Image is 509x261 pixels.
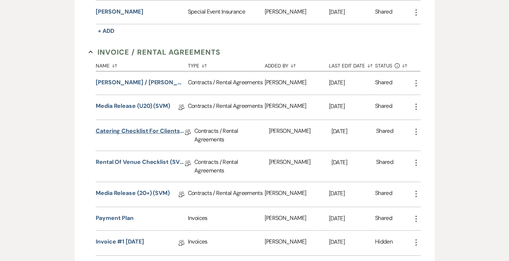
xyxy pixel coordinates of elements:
span: Status [375,63,392,68]
div: [PERSON_NAME] [265,207,329,230]
a: Invoice #1 [DATE] [96,237,144,249]
button: Name [96,57,188,71]
div: Invoices [188,231,265,255]
div: Shared [375,7,392,17]
p: [DATE] [331,158,376,167]
div: Contracts / Rental Agreements [188,95,265,120]
button: Invoice / Rental Agreements [89,47,220,57]
div: Special Event Insurance [188,1,265,24]
a: Media Release (20+) (SVM) [96,189,170,200]
a: Catering Checklist for Clients (SVM) [96,127,185,138]
div: [PERSON_NAME] [269,120,331,151]
p: [DATE] [329,7,375,17]
p: [DATE] [329,237,375,247]
button: [PERSON_NAME] / [PERSON_NAME] Wedding (1am end) [96,78,185,87]
button: [PERSON_NAME] [96,7,143,16]
div: Shared [376,127,393,144]
a: Rental of Venue Checklist (SVM) [96,158,185,169]
p: [DATE] [329,102,375,111]
p: [DATE] [331,127,376,136]
div: Shared [375,78,392,88]
button: Status [375,57,412,71]
button: Last Edit Date [329,57,375,71]
div: Invoices [188,207,265,230]
p: [DATE] [329,78,375,87]
div: Hidden [375,237,393,249]
div: [PERSON_NAME] [265,95,329,120]
div: [PERSON_NAME] [265,231,329,255]
button: Added By [265,57,329,71]
div: Contracts / Rental Agreements [194,151,269,182]
div: [PERSON_NAME] [265,71,329,95]
div: Shared [375,102,392,113]
button: + Add [96,26,116,36]
div: Contracts / Rental Agreements [188,71,265,95]
div: Shared [376,158,393,175]
div: Contracts / Rental Agreements [194,120,269,151]
a: Media Release (U20) (SVM) [96,102,170,113]
p: [DATE] [329,214,375,223]
div: [PERSON_NAME] [269,151,331,182]
div: [PERSON_NAME] [265,1,329,24]
div: Contracts / Rental Agreements [188,182,265,207]
p: [DATE] [329,189,375,198]
button: Payment Plan [96,214,134,222]
button: Type [188,57,265,71]
div: Shared [375,214,392,224]
div: [PERSON_NAME] [265,182,329,207]
span: + Add [98,27,114,35]
div: Shared [375,189,392,200]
